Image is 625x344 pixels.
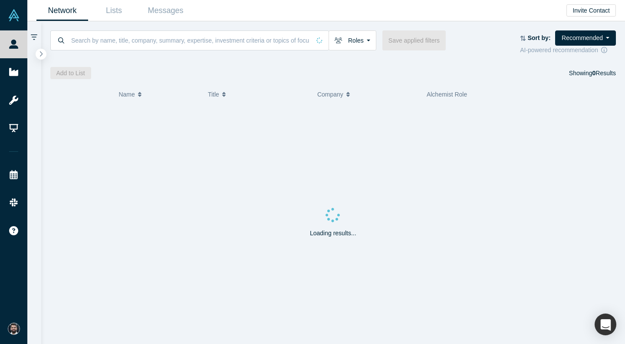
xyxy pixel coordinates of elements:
[118,85,199,104] button: Name
[569,67,616,79] div: Showing
[8,9,20,21] img: Alchemist Vault Logo
[208,85,308,104] button: Title
[50,67,91,79] button: Add to List
[382,30,446,50] button: Save applied filters
[520,46,616,55] div: AI-powered recommendation
[528,34,551,41] strong: Sort by:
[118,85,135,104] span: Name
[36,0,88,21] a: Network
[70,30,310,50] input: Search by name, title, company, summary, expertise, investment criteria or topics of focus
[310,229,356,238] p: Loading results...
[317,85,418,104] button: Company
[88,0,140,21] a: Lists
[427,91,467,98] span: Alchemist Role
[208,85,219,104] span: Title
[329,30,376,50] button: Roles
[140,0,191,21] a: Messages
[8,323,20,335] img: Rafi Wadan's Account
[566,4,616,17] button: Invite Contact
[317,85,343,104] span: Company
[555,30,616,46] button: Recommended
[592,70,616,77] span: Results
[592,70,596,77] strong: 0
